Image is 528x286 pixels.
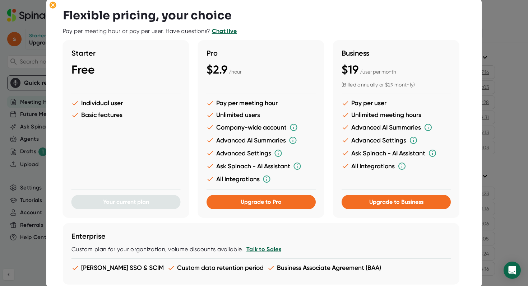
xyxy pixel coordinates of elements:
[207,175,316,183] li: All Integrations
[207,99,316,107] li: Pay per meeting hour
[342,99,451,107] li: Pay per user
[63,28,237,35] div: Pay per meeting hour or pay per user. Have questions?
[229,69,241,75] span: / hour
[207,136,316,145] li: Advanced AI Summaries
[342,63,358,76] span: $19
[212,28,237,34] a: Chat live
[71,246,451,253] div: Custom plan for your organization, volume discounts available.
[342,195,451,209] button: Upgrade to Business
[246,246,281,253] a: Talk to Sales
[167,264,264,272] li: Custom data retention period
[342,136,451,145] li: Advanced Settings
[241,198,282,205] span: Upgrade to Pro
[207,63,227,76] span: $2.9
[342,111,451,119] li: Unlimited meeting hours
[342,162,451,170] li: All Integrations
[342,123,451,132] li: Advanced AI Summaries
[360,69,396,75] span: / user per month
[71,63,95,76] span: Free
[342,149,451,158] li: Ask Spinach - AI Assistant
[267,264,381,272] li: Business Associate Agreement (BAA)
[207,111,316,119] li: Unlimited users
[342,82,451,88] div: (Billed annually or $29 monthly)
[103,198,149,205] span: Your current plan
[369,198,423,205] span: Upgrade to Business
[342,49,451,57] h3: Business
[71,49,181,57] h3: Starter
[71,195,181,209] button: Your current plan
[207,149,316,158] li: Advanced Settings
[63,9,232,22] h3: Flexible pricing, your choice
[207,49,316,57] h3: Pro
[207,195,316,209] button: Upgrade to Pro
[71,264,164,272] li: [PERSON_NAME] SSO & SCIM
[504,262,521,279] div: Open Intercom Messenger
[207,123,316,132] li: Company-wide account
[71,111,181,119] li: Basic features
[71,232,451,240] h3: Enterprise
[71,99,181,107] li: Individual user
[207,162,316,170] li: Ask Spinach - AI Assistant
